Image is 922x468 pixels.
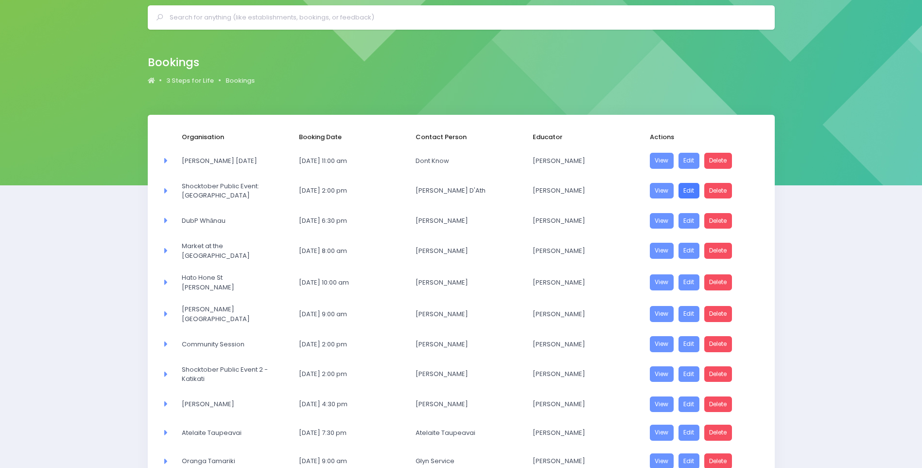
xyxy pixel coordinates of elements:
span: [DATE] 9:00 am [299,456,390,466]
a: Delete [704,396,732,413]
td: Ros Moffatt [526,330,644,359]
span: Community Session [182,340,273,349]
td: <a href="https://3sfl.stjis.org.nz/booking/16594f40-0c10-42ca-85f6-3c185dc2714f" class="btn btn-p... [644,418,761,447]
td: Stephen Robinson [526,207,644,235]
a: View [650,366,674,382]
span: [DATE] 2:00 pm [299,369,390,379]
td: 6 October 2025 2:00 pm [293,330,410,359]
td: Ros Moffatt [409,330,526,359]
span: [DATE] 7:30 pm [299,428,390,438]
span: Dont Know [416,156,506,166]
span: [PERSON_NAME][GEOGRAPHIC_DATA] [182,305,273,324]
span: [PERSON_NAME] [533,399,624,409]
input: Search for anything (like establishments, bookings, or feedback) [170,10,761,25]
a: Edit [678,336,700,352]
span: Organisation [182,132,273,142]
span: [PERSON_NAME] [533,156,624,166]
a: Delete [704,336,732,352]
span: Market at the [GEOGRAPHIC_DATA] [182,241,273,260]
span: Hato Hone St [PERSON_NAME] [182,273,273,292]
span: [PERSON_NAME] [416,340,506,349]
a: Edit [678,425,700,441]
td: Geraldine community day [175,146,293,175]
span: [PERSON_NAME] [416,309,506,319]
span: [PERSON_NAME] [416,278,506,288]
span: [PERSON_NAME] [533,340,624,349]
td: <a href="https://3sfl.stjis.org.nz/booking/71b0e452-43c4-4c18-8faf-cff5bd6cd7f5" class="btn btn-p... [644,207,761,235]
span: [DATE] 6:30 pm [299,216,390,226]
span: [PERSON_NAME] [416,399,506,409]
span: [PERSON_NAME] [533,309,624,319]
a: Edit [678,183,700,199]
span: [PERSON_NAME] [533,186,624,196]
td: <a href="https://3sfl.stjis.org.nz/booking/487b5a2a-7ae9-44b5-ac70-e4954c7db2f4" class="btn btn-p... [644,175,761,207]
span: Shocktober Public Event 2 - Katikati [182,365,273,384]
span: DubP Whānau [182,216,273,226]
td: Shocktober Public Event 2 - Katikati [175,359,293,390]
td: Molly Neal [526,175,644,207]
td: Dont Know [409,146,526,175]
td: 6 October 2025 7:30 pm [293,418,410,447]
span: Atelaite Taupeavai [416,428,506,438]
span: [PERSON_NAME] [416,216,506,226]
td: Shocktober Public Event: Bream Bay Station [175,175,293,207]
td: 4 October 2025 2:00 pm [293,175,410,207]
a: View [650,274,674,290]
td: 6 October 2025 2:00 pm [293,359,410,390]
a: Edit [678,366,700,382]
td: Megan Holden [526,298,644,330]
td: 5 October 2025 8:00 am [293,235,410,267]
td: Jeff D'Ath [409,175,526,207]
span: Glyn Service [416,456,506,466]
a: Edit [678,306,700,322]
a: Edit [678,243,700,259]
span: [PERSON_NAME] [533,369,624,379]
span: 3 Steps for Life [166,76,214,86]
span: [DATE] 11:00 am [299,156,390,166]
span: [DATE] 8:00 am [299,246,390,256]
td: <a href="https://3sfl.stjis.org.nz/booking/cee8c425-6f18-4fa8-b345-4b39c15f7e8e" class="btn btn-p... [644,267,761,298]
td: Atelaite Taupeavai [409,418,526,447]
a: View [650,396,674,413]
td: Stephen Robinson [409,207,526,235]
span: [PERSON_NAME] [DATE] [182,156,273,166]
span: [DATE] 9:00 am [299,309,390,319]
a: View [650,336,674,352]
span: [PERSON_NAME] [182,399,273,409]
span: Oranga Tamariki [182,456,273,466]
td: Jade Morris [409,235,526,267]
a: Delete [704,274,732,290]
span: [PERSON_NAME] [533,278,624,288]
span: Atelaite Taupeavai [182,428,273,438]
td: <a href="https://3sfl.stjis.org.nz/booking/fb1137ad-9408-40d7-bd60-e75943be0325" class="btn btn-p... [644,235,761,267]
a: Delete [704,243,732,259]
td: DubP Whānau [175,207,293,235]
td: 4 October 2025 6:30 pm [293,207,410,235]
span: [PERSON_NAME] [416,369,506,379]
a: Delete [704,425,732,441]
td: Berenice Langson [409,359,526,390]
td: Hato Hone St John [175,267,293,298]
a: Delete [704,366,732,382]
span: Booking Date [299,132,390,142]
td: 4 October 2025 11:00 am [293,146,410,175]
a: Delete [704,183,732,199]
td: 6 October 2025 4:30 pm [293,390,410,419]
a: Bookings [226,76,255,86]
a: Edit [678,153,700,169]
td: <a href="https://3sfl.stjis.org.nz/booking/31bee673-1c9f-4244-9ae1-d8944789b7ee" class="btn btn-p... [644,146,761,175]
td: <a href="https://3sfl.stjis.org.nz/booking/32d2cf9f-6abf-4943-ae99-6bdc517f9cae" class="btn btn-p... [644,390,761,419]
span: Actions [650,132,741,142]
td: marianne Rocourt [175,390,293,419]
span: [PERSON_NAME] [416,246,506,256]
td: Barry Campbell [526,146,644,175]
a: View [650,153,674,169]
span: [DATE] 2:00 pm [299,186,390,196]
a: Edit [678,274,700,290]
a: View [650,306,674,322]
td: Atelaite Taupeavai [175,418,293,447]
td: Geraldine High School [175,298,293,330]
td: Geordie MCGREGOR [526,267,644,298]
span: [DATE] 4:30 pm [299,399,390,409]
a: View [650,243,674,259]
